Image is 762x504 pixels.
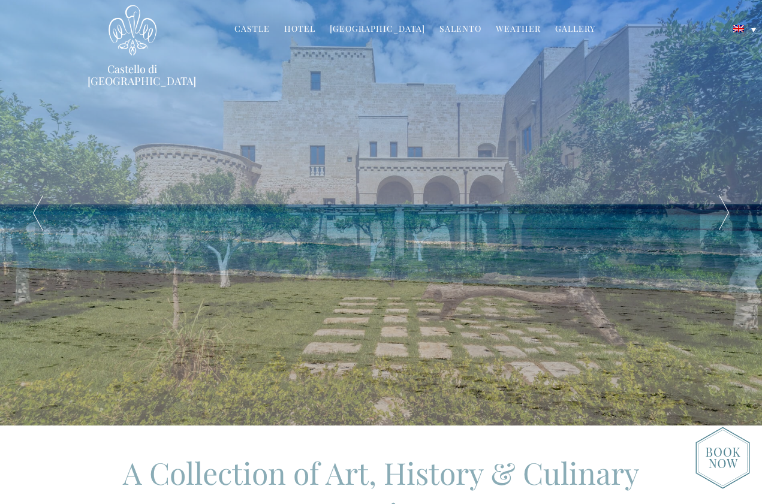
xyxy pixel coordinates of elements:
[733,25,744,32] img: English
[496,23,541,37] a: Weather
[695,427,750,489] img: new-booknow.png
[234,23,270,37] a: Castle
[109,5,156,56] img: Castello di Ugento
[284,23,315,37] a: Hotel
[555,23,595,37] a: Gallery
[439,23,481,37] a: Salento
[330,23,425,37] a: [GEOGRAPHIC_DATA]
[88,63,177,87] a: Castello di [GEOGRAPHIC_DATA]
